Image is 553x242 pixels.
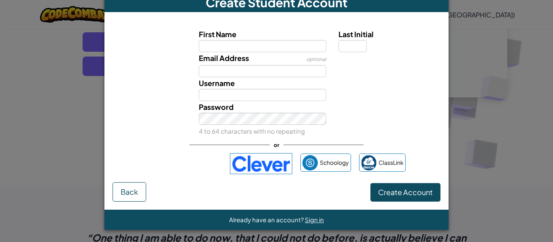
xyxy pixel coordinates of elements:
span: optional [306,56,326,62]
span: Create Account [378,187,433,197]
span: First Name [199,29,236,39]
span: Schoology [320,157,349,168]
span: Last Initial [338,29,374,39]
a: Sign in [305,216,324,223]
img: classlink-logo-small.png [361,155,376,170]
span: ClassLink [379,157,404,168]
span: Email Address [199,53,249,63]
button: Create Account [370,183,440,202]
img: clever-logo-blue.png [230,153,292,174]
span: Already have an account? [229,216,305,223]
button: Back [113,182,146,202]
span: Username [199,78,235,88]
img: schoology.png [302,155,318,170]
iframe: Sign in with Google Button [144,155,226,173]
small: 4 to 64 characters with no repeating [199,127,305,135]
span: Back [121,187,138,196]
span: or [270,139,283,151]
span: Password [199,102,234,112]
